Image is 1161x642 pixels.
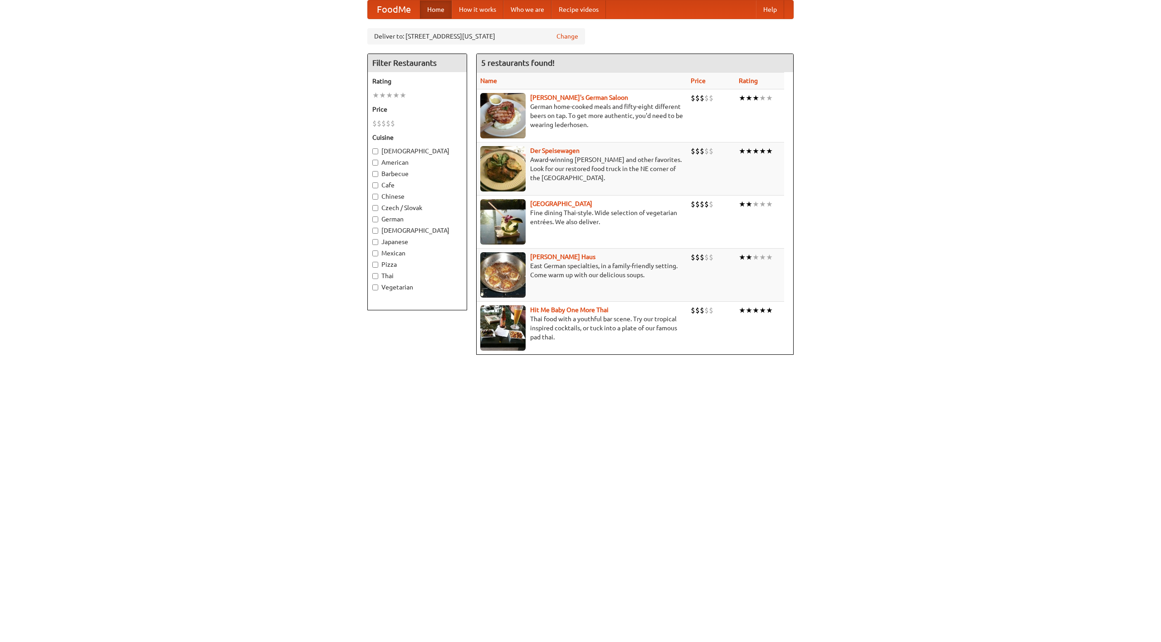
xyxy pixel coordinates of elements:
input: American [372,160,378,166]
li: ★ [393,90,400,100]
img: satay.jpg [480,199,526,245]
input: Vegetarian [372,284,378,290]
label: Czech / Slovak [372,203,462,212]
h5: Cuisine [372,133,462,142]
li: ★ [379,90,386,100]
a: [PERSON_NAME]'s German Saloon [530,94,628,101]
input: German [372,216,378,222]
label: Vegetarian [372,283,462,292]
li: $ [700,146,704,156]
li: $ [700,305,704,315]
input: [DEMOGRAPHIC_DATA] [372,148,378,154]
label: [DEMOGRAPHIC_DATA] [372,226,462,235]
input: Japanese [372,239,378,245]
input: Pizza [372,262,378,268]
li: $ [691,199,695,209]
label: Cafe [372,181,462,190]
h5: Rating [372,77,462,86]
li: ★ [739,146,746,156]
li: $ [691,252,695,262]
li: ★ [752,199,759,209]
li: $ [709,93,713,103]
a: Home [420,0,452,19]
li: $ [390,118,395,128]
li: $ [709,305,713,315]
li: $ [691,146,695,156]
li: ★ [746,305,752,315]
li: $ [691,93,695,103]
li: $ [381,118,386,128]
a: Price [691,77,706,84]
li: ★ [759,146,766,156]
li: $ [695,252,700,262]
label: Barbecue [372,169,462,178]
a: Change [556,32,578,41]
li: $ [695,199,700,209]
label: German [372,215,462,224]
li: $ [695,93,700,103]
img: esthers.jpg [480,93,526,138]
li: $ [709,146,713,156]
h5: Price [372,105,462,114]
li: ★ [759,252,766,262]
img: speisewagen.jpg [480,146,526,191]
a: Who we are [503,0,551,19]
li: $ [704,252,709,262]
label: American [372,158,462,167]
label: Mexican [372,249,462,258]
li: $ [695,146,700,156]
a: Der Speisewagen [530,147,580,154]
ng-pluralize: 5 restaurants found! [481,59,555,67]
p: German home-cooked meals and fifty-eight different beers on tap. To get more authentic, you'd nee... [480,102,683,129]
li: ★ [746,252,752,262]
li: ★ [766,305,773,315]
li: ★ [386,90,393,100]
li: ★ [746,93,752,103]
li: $ [691,305,695,315]
li: $ [695,305,700,315]
label: Chinese [372,192,462,201]
li: ★ [759,305,766,315]
img: kohlhaus.jpg [480,252,526,298]
a: Name [480,77,497,84]
label: Pizza [372,260,462,269]
h4: Filter Restaurants [368,54,467,72]
li: ★ [400,90,406,100]
p: Fine dining Thai-style. Wide selection of vegetarian entrées. We also deliver. [480,208,683,226]
div: Deliver to: [STREET_ADDRESS][US_STATE] [367,28,585,44]
li: ★ [739,252,746,262]
input: Chinese [372,194,378,200]
p: Thai food with a youthful bar scene. Try our tropical inspired cocktails, or tuck into a plate of... [480,314,683,342]
label: [DEMOGRAPHIC_DATA] [372,147,462,156]
li: $ [704,199,709,209]
a: Hit Me Baby One More Thai [530,306,609,314]
li: ★ [766,93,773,103]
label: Thai [372,271,462,280]
img: babythai.jpg [480,305,526,351]
li: $ [700,93,704,103]
a: FoodMe [368,0,420,19]
li: $ [700,252,704,262]
input: Mexican [372,250,378,256]
li: ★ [746,199,752,209]
label: Japanese [372,237,462,246]
li: $ [377,118,381,128]
li: $ [372,118,377,128]
a: [GEOGRAPHIC_DATA] [530,200,592,207]
li: ★ [759,93,766,103]
a: Rating [739,77,758,84]
li: ★ [372,90,379,100]
li: ★ [752,93,759,103]
input: Barbecue [372,171,378,177]
input: Cafe [372,182,378,188]
li: ★ [759,199,766,209]
li: ★ [752,252,759,262]
b: [PERSON_NAME] Haus [530,253,595,260]
li: ★ [739,199,746,209]
li: $ [709,252,713,262]
input: [DEMOGRAPHIC_DATA] [372,228,378,234]
p: Award-winning [PERSON_NAME] and other favorites. Look for our restored food truck in the NE corne... [480,155,683,182]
